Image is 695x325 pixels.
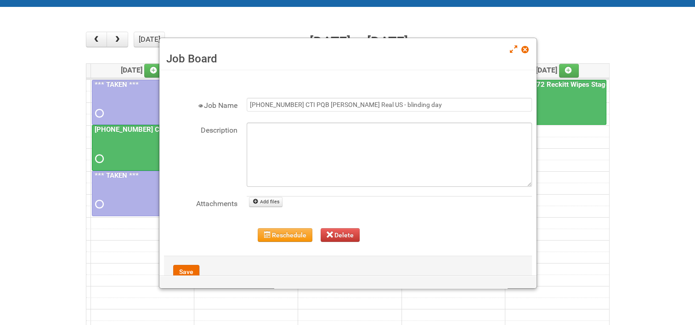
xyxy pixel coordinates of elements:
[506,80,606,125] a: 25-048772 Reckitt Wipes Stage 4 - blinding/labeling day
[164,98,237,111] label: Job Name
[134,32,165,47] button: [DATE]
[144,64,164,78] a: Add an event
[536,66,579,74] span: [DATE]
[258,228,312,242] button: Reschedule
[121,66,164,74] span: [DATE]
[507,80,688,89] a: 25-048772 Reckitt Wipes Stage 4 - blinding/labeling day
[164,123,237,136] label: Description
[95,156,102,162] span: Requested
[95,201,102,207] span: Requested
[92,125,192,170] a: [PHONE_NUMBER] CTI PQB [PERSON_NAME] Real US - blinding day
[93,125,307,134] a: [PHONE_NUMBER] CTI PQB [PERSON_NAME] Real US - blinding day
[95,110,102,117] span: Requested
[166,52,530,66] h3: Job Board
[310,32,408,53] h2: [DATE] – [DATE]
[321,228,360,242] button: Delete
[173,265,199,279] button: Save
[164,196,237,209] label: Attachments
[249,197,283,207] a: Add files
[559,64,579,78] a: Add an event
